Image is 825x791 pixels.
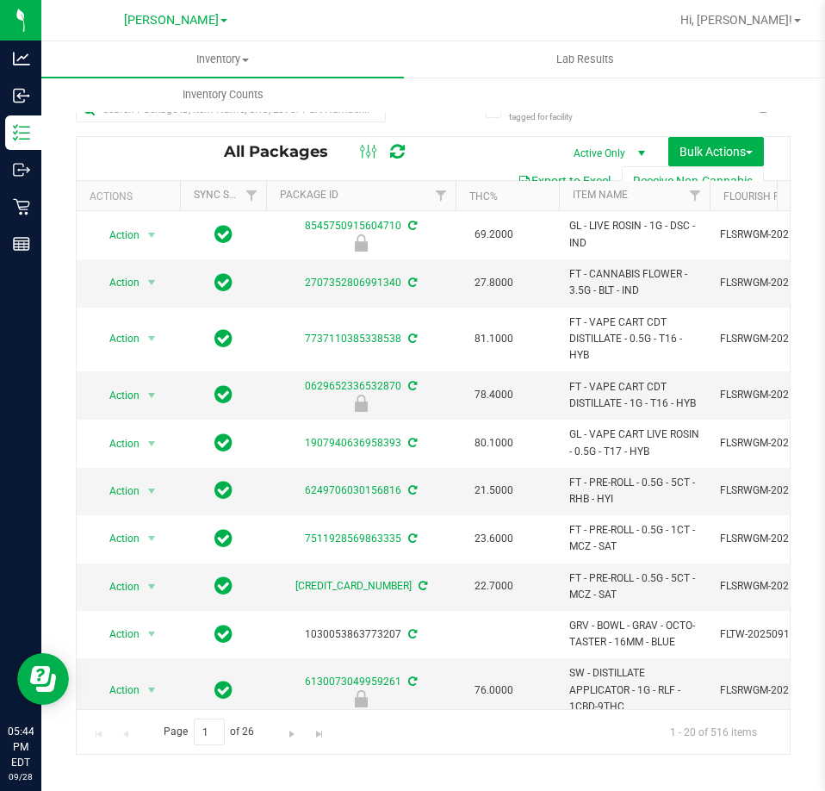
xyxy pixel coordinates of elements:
span: In Sync [214,431,233,455]
span: Sync from Compliance System [416,580,427,592]
span: 23.6000 [466,526,522,551]
a: Lab Results [404,41,766,78]
span: 1 - 20 of 516 items [656,719,771,744]
span: Action [94,678,140,702]
span: FT - PRE-ROLL - 0.5G - 1CT - MCZ - SAT [569,522,699,555]
span: Action [94,575,140,599]
inline-svg: Inventory [13,124,30,141]
span: In Sync [214,622,233,646]
a: THC% [469,190,498,202]
span: Action [94,479,140,503]
span: In Sync [214,271,233,295]
a: 1907940636958393 [305,437,401,449]
span: Action [94,327,140,351]
a: 7511928569863335 [305,533,401,545]
span: Action [94,622,140,646]
span: FT - VAPE CART CDT DISTILLATE - 0.5G - T16 - HYB [569,315,699,364]
inline-svg: Retail [13,198,30,215]
a: Filter [238,181,266,210]
span: Sync from Compliance System [406,333,417,345]
span: Sync from Compliance System [406,484,417,496]
span: In Sync [214,574,233,598]
span: 27.8000 [466,271,522,296]
span: GL - VAPE CART LIVE ROSIN - 0.5G - T17 - HYB [569,427,699,459]
span: Lab Results [533,52,637,67]
span: All Packages [224,142,345,161]
button: Bulk Actions [668,137,764,166]
iframe: Resource center [17,653,69,705]
button: Receive Non-Cannabis [622,166,764,196]
span: GL - LIVE ROSIN - 1G - DSC - IND [569,218,699,251]
span: 78.4000 [466,383,522,408]
span: In Sync [214,222,233,246]
inline-svg: Analytics [13,50,30,67]
a: Filter [681,181,710,210]
span: In Sync [214,678,233,702]
span: SW - DISTILLATE APPLICATOR - 1G - RLF - 1CBD-9THC [569,665,699,715]
a: 8545750915604710 [305,220,401,232]
div: Actions [90,190,173,202]
span: Inventory Counts [159,87,287,103]
a: 2707352806991340 [305,277,401,289]
a: Item Name [573,189,628,201]
a: Go to the next page [280,719,305,742]
span: Hi, [PERSON_NAME]! [680,13,792,27]
span: Action [94,271,140,295]
a: Package ID [280,189,338,201]
div: Newly Received [264,690,458,707]
span: 21.5000 [466,478,522,503]
a: Inventory Counts [41,77,404,113]
a: 7737110385338538 [305,333,401,345]
span: select [141,678,163,702]
span: Sync from Compliance System [406,277,417,289]
span: select [141,479,163,503]
input: 1 [194,719,225,745]
span: Sync from Compliance System [406,676,417,688]
inline-svg: Outbound [13,161,30,178]
span: Sync from Compliance System [406,437,417,449]
span: Sync from Compliance System [406,533,417,545]
span: select [141,432,163,456]
span: 69.2000 [466,222,522,247]
span: 80.1000 [466,431,522,456]
p: 05:44 PM EDT [8,724,34,770]
a: 0629652336532870 [305,380,401,392]
p: 09/28 [8,770,34,783]
span: select [141,383,163,408]
span: FT - PRE-ROLL - 0.5G - 5CT - RHB - HYI [569,475,699,508]
a: [CREDIT_CARD_NUMBER] [295,580,412,592]
span: select [141,526,163,551]
a: Inventory [41,41,404,78]
span: 81.1000 [466,327,522,352]
span: Sync from Compliance System [406,220,417,232]
span: select [141,327,163,351]
span: GRV - BOWL - GRAV - OCTO-TASTER - 16MM - BLUE [569,618,699,651]
span: FT - PRE-ROLL - 0.5G - 5CT - MCZ - SAT [569,570,699,603]
span: select [141,223,163,247]
span: FT - CANNABIS FLOWER - 3.5G - BLT - IND [569,266,699,299]
a: Filter [427,181,456,210]
span: select [141,622,163,646]
div: 1030053863773207 [264,626,458,643]
span: Sync from Compliance System [406,628,417,640]
inline-svg: Inbound [13,87,30,104]
span: 22.7000 [466,574,522,599]
span: Page of 26 [149,719,269,745]
span: FT - VAPE CART CDT DISTILLATE - 1G - T16 - HYB [569,379,699,412]
a: 6249706030156816 [305,484,401,496]
span: Sync from Compliance System [406,380,417,392]
span: In Sync [214,383,233,407]
span: 76.0000 [466,678,522,703]
span: [PERSON_NAME] [124,13,219,28]
span: In Sync [214,526,233,551]
div: Newly Received [264,395,458,412]
button: Export to Excel [506,166,622,196]
span: Action [94,432,140,456]
span: Bulk Actions [679,145,753,159]
a: 6130073049959261 [305,676,401,688]
span: Action [94,223,140,247]
span: Action [94,526,140,551]
span: In Sync [214,327,233,351]
span: Inventory [41,52,404,67]
inline-svg: Reports [13,235,30,252]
